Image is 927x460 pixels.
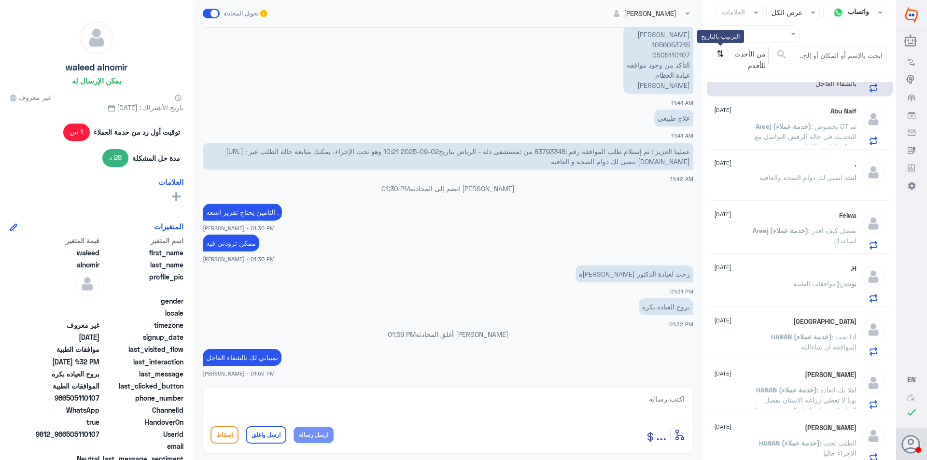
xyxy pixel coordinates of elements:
h5: Felwa [839,211,857,220]
span: first_name [101,248,183,258]
button: EN [907,375,916,385]
span: : اتمنى لك دوام الصحه والعافيه [759,173,846,181]
button: search [776,47,787,63]
span: last_interaction [101,357,183,367]
span: waleed [29,248,99,258]
span: null [29,441,99,451]
button: ارسل رسالة [294,427,334,443]
div: العلامات [720,7,745,19]
span: HANAN (خدمة عملاء) [771,333,832,341]
span: [DATE] [714,422,731,431]
h5: . [855,160,857,168]
button: الصورة الشخصية [902,435,921,453]
span: search [776,49,787,60]
img: defaultAdmin.png [861,265,885,289]
span: Areej (خدمة عملاء) [756,122,811,130]
span: 01:31 PM [670,288,693,294]
h6: المتغيرات [154,222,183,231]
h6: العلامات [158,178,183,186]
span: [DATE] [714,369,731,378]
p: 2/9/2025, 11:41 AM [654,110,693,126]
img: defaultAdmin.png [861,211,885,236]
span: مدة حل المشكلة [132,153,180,163]
span: locale [101,308,183,318]
span: [DATE] [714,263,731,272]
span: [PERSON_NAME] - 01:30 PM [203,255,275,263]
h5: Abu Naif [830,107,857,115]
img: defaultAdmin.png [861,160,885,184]
span: HANAN (خدمة عملاء) [756,386,817,394]
div: الترتيب بالتاريخ [697,30,744,43]
i: check [906,406,917,418]
p: [PERSON_NAME] انضم إلى المحادثة [203,183,693,194]
p: 2/9/2025, 1:59 PM [203,349,281,366]
span: توقيت أول رد من خدمة العملاء [94,127,180,137]
input: ابحث بالإسم أو المكان أو إلخ.. [769,46,886,64]
span: 2 [29,405,99,415]
h5: H. [850,265,857,273]
span: [DATE] [714,106,731,114]
span: [DATE] [714,159,731,167]
span: timezone [101,320,183,330]
span: ChannelId [101,405,183,415]
span: انت [846,173,857,181]
span: 11:41 AM [671,99,693,106]
span: 11:41 AM [671,132,693,139]
h6: يمكن الإرسال له [72,76,121,85]
span: true [29,417,99,427]
span: : موافقات الطبية [793,279,845,288]
span: UserId [101,429,183,439]
span: [PERSON_NAME] - 01:30 PM [203,224,275,232]
span: phone_number [101,393,183,403]
p: 2/9/2025, 11:41 AM [623,26,693,94]
h5: Abdullah [805,424,857,432]
img: defaultAdmin.png [80,21,113,54]
img: defaultAdmin.png [75,272,99,296]
p: 2/9/2025, 1:30 PM [203,204,282,221]
span: [DATE] [714,316,731,325]
span: last_clicked_button [101,381,183,391]
span: قيمة المتغير [29,236,99,246]
span: موافقات الطبية [29,344,99,354]
span: 966505110107 [29,393,99,403]
span: 2025-09-02T10:32:00.197Z [29,357,99,367]
span: 11:42 AM [670,176,693,182]
img: defaultAdmin.png [861,318,885,342]
span: EN [907,375,916,384]
img: defaultAdmin.png [861,371,885,395]
h5: Turki [793,318,857,326]
p: 2/9/2025, 1:30 PM [203,235,259,251]
span: عملينا العزيز : تم إستلام طلب الموافقة رقم :83793348 من :مستشفى دلة - الرياض بتاريخ02-09-2025 10:... [226,147,690,166]
button: ... [656,424,666,446]
span: 1 س [63,124,90,141]
p: 2/9/2025, 1:32 PM [639,298,693,315]
h5: Abu Ahmed [805,371,857,379]
img: defaultAdmin.png [861,424,885,448]
span: ... [656,426,666,443]
button: ارسل واغلق [246,426,286,444]
span: : تفضل كيف اقدر اساعدك [808,226,857,245]
span: 01:32 PM [669,321,693,327]
span: اسم المتغير [101,236,183,246]
span: بوت [845,279,857,288]
span: signup_date [101,332,183,342]
span: 28 د [102,149,129,167]
span: من الأحدث للأقدم [728,46,768,74]
p: 2/9/2025, 1:31 PM [576,265,693,282]
span: تاريخ الأشتراك : [DATE] [10,102,183,112]
span: غير معروف [10,92,51,102]
p: 2/9/2025, 11:42 AM [203,143,693,170]
span: HandoverOn [101,417,183,427]
span: email [101,441,183,451]
span: null [29,296,99,306]
span: null [29,308,99,318]
span: gender [101,296,183,306]
i: ⇅ [716,46,724,70]
img: defaultAdmin.png [861,107,885,131]
span: تحويل المحادثة [224,9,259,18]
span: 9812_966505110107 [29,429,99,439]
img: whatsapp.png [831,5,845,20]
p: [PERSON_NAME] أغلق المحادثة [203,329,693,339]
span: غير معروف [29,320,99,330]
img: Widebot Logo [905,7,918,23]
